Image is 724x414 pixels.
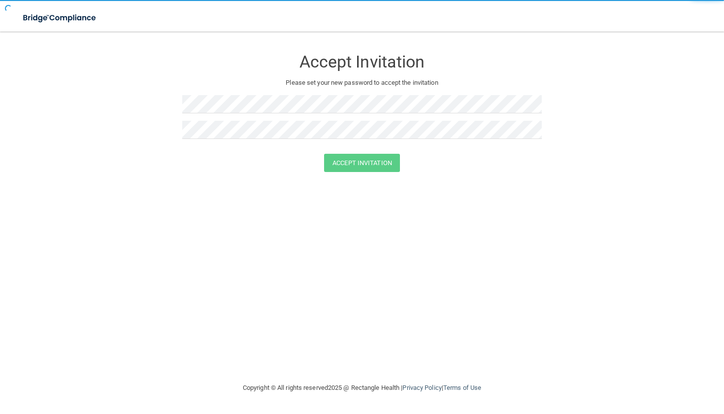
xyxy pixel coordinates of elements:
[402,384,441,391] a: Privacy Policy
[182,372,542,404] div: Copyright © All rights reserved 2025 @ Rectangle Health | |
[15,8,105,28] img: bridge_compliance_login_screen.278c3ca4.svg
[443,384,481,391] a: Terms of Use
[324,154,400,172] button: Accept Invitation
[190,77,534,89] p: Please set your new password to accept the invitation
[182,53,542,71] h3: Accept Invitation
